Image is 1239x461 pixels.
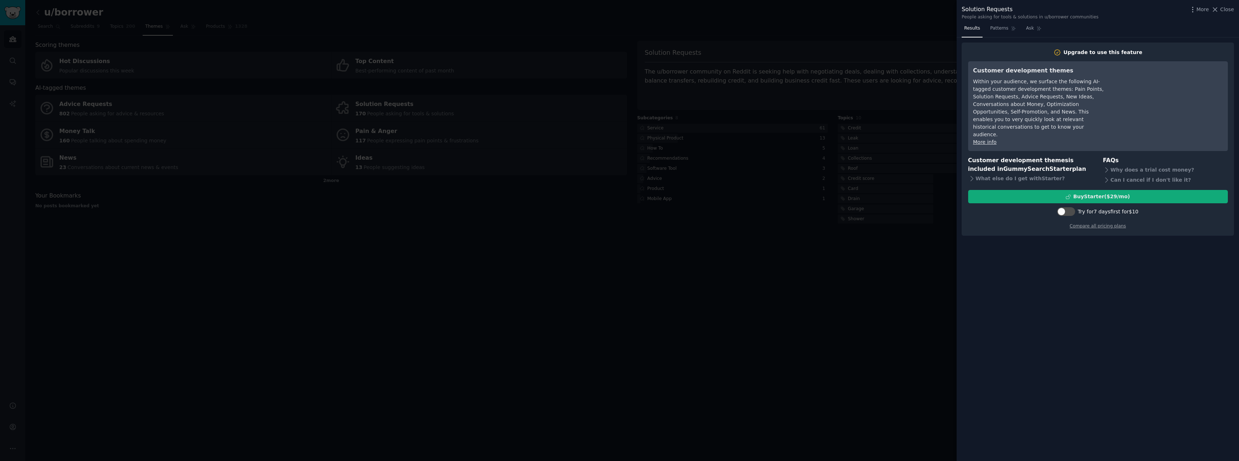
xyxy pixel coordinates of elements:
[1026,25,1034,32] span: Ask
[1064,49,1142,56] div: Upgrade to use this feature
[973,78,1105,138] div: Within your audience, we surface the following AI-tagged customer development themes: Pain Points...
[968,174,1093,184] div: What else do I get with Starter ?
[1073,193,1130,200] div: Buy Starter ($ 29 /mo )
[973,139,997,145] a: More info
[1115,66,1223,120] iframe: YouTube video player
[1070,223,1126,229] a: Compare all pricing plans
[1024,23,1044,37] a: Ask
[968,156,1093,174] h3: Customer development themes is included in plan
[1103,156,1228,165] h3: FAQs
[990,25,1008,32] span: Patterns
[962,5,1099,14] div: Solution Requests
[1196,6,1209,13] span: More
[1003,165,1072,172] span: GummySearch Starter
[1103,175,1228,185] div: Can I cancel if I don't like it?
[1211,6,1234,13] button: Close
[1078,208,1138,216] div: Try for 7 days first for $10
[968,190,1228,203] button: BuyStarter($29/mo)
[962,14,1099,21] div: People asking for tools & solutions in u/borrower communities
[1220,6,1234,13] span: Close
[964,25,980,32] span: Results
[1103,165,1228,175] div: Why does a trial cost money?
[962,23,983,37] a: Results
[973,66,1105,75] h3: Customer development themes
[988,23,1018,37] a: Patterns
[1189,6,1209,13] button: More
